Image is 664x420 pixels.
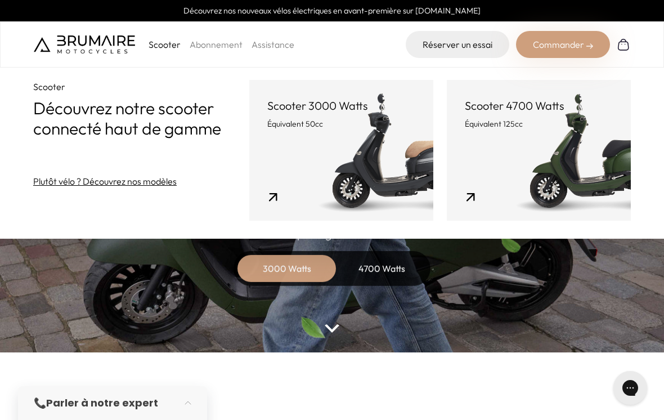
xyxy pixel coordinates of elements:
[447,80,631,221] a: Scooter 4700 Watts Équivalent 125cc
[242,255,332,282] div: 3000 Watts
[267,98,415,114] p: Scooter 3000 Watts
[337,255,427,282] div: 4700 Watts
[34,35,135,53] img: Brumaire Motocycles
[586,43,593,50] img: right-arrow-2.png
[252,39,294,50] a: Assistance
[608,367,653,409] iframe: Gorgias live chat messenger
[33,80,249,93] p: Scooter
[249,80,433,221] a: Scooter 3000 Watts Équivalent 50cc
[33,98,249,138] p: Découvrez notre scooter connecté haut de gamme
[406,31,509,58] a: Réserver un essai
[149,38,181,51] p: Scooter
[190,39,243,50] a: Abonnement
[135,195,529,242] p: Deux batteries portables, un moteur électrique puissant, une clé numérique partagée et une applic...
[617,38,630,51] img: Panier
[516,31,610,58] div: Commander
[267,118,415,129] p: Équivalent 50cc
[33,175,177,188] a: Plutôt vélo ? Découvrez nos modèles
[465,98,613,114] p: Scooter 4700 Watts
[325,324,339,333] img: arrow-bottom.png
[465,118,613,129] p: Équivalent 125cc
